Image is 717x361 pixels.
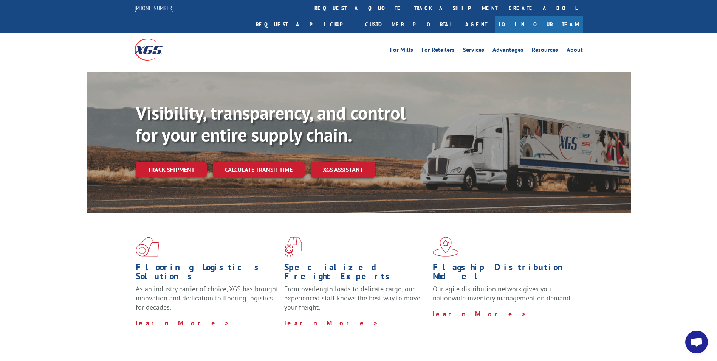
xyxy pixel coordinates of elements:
[433,263,576,285] h1: Flagship Distribution Model
[135,4,174,12] a: [PHONE_NUMBER]
[359,16,458,33] a: Customer Portal
[567,47,583,55] a: About
[136,285,278,311] span: As an industry carrier of choice, XGS has brought innovation and dedication to flooring logistics...
[421,47,455,55] a: For Retailers
[433,310,527,318] a: Learn More >
[458,16,495,33] a: Agent
[250,16,359,33] a: Request a pickup
[136,319,230,327] a: Learn More >
[284,263,427,285] h1: Specialized Freight Experts
[311,162,375,178] a: XGS ASSISTANT
[136,263,279,285] h1: Flooring Logistics Solutions
[433,237,459,257] img: xgs-icon-flagship-distribution-model-red
[433,285,572,302] span: Our agile distribution network gives you nationwide inventory management on demand.
[463,47,484,55] a: Services
[284,285,427,318] p: From overlength loads to delicate cargo, our experienced staff knows the best way to move your fr...
[532,47,558,55] a: Resources
[495,16,583,33] a: Join Our Team
[492,47,523,55] a: Advantages
[284,319,378,327] a: Learn More >
[136,101,406,146] b: Visibility, transparency, and control for your entire supply chain.
[213,162,305,178] a: Calculate transit time
[284,237,302,257] img: xgs-icon-focused-on-flooring-red
[685,331,708,353] div: Open chat
[136,237,159,257] img: xgs-icon-total-supply-chain-intelligence-red
[390,47,413,55] a: For Mills
[136,162,207,177] a: Track shipment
